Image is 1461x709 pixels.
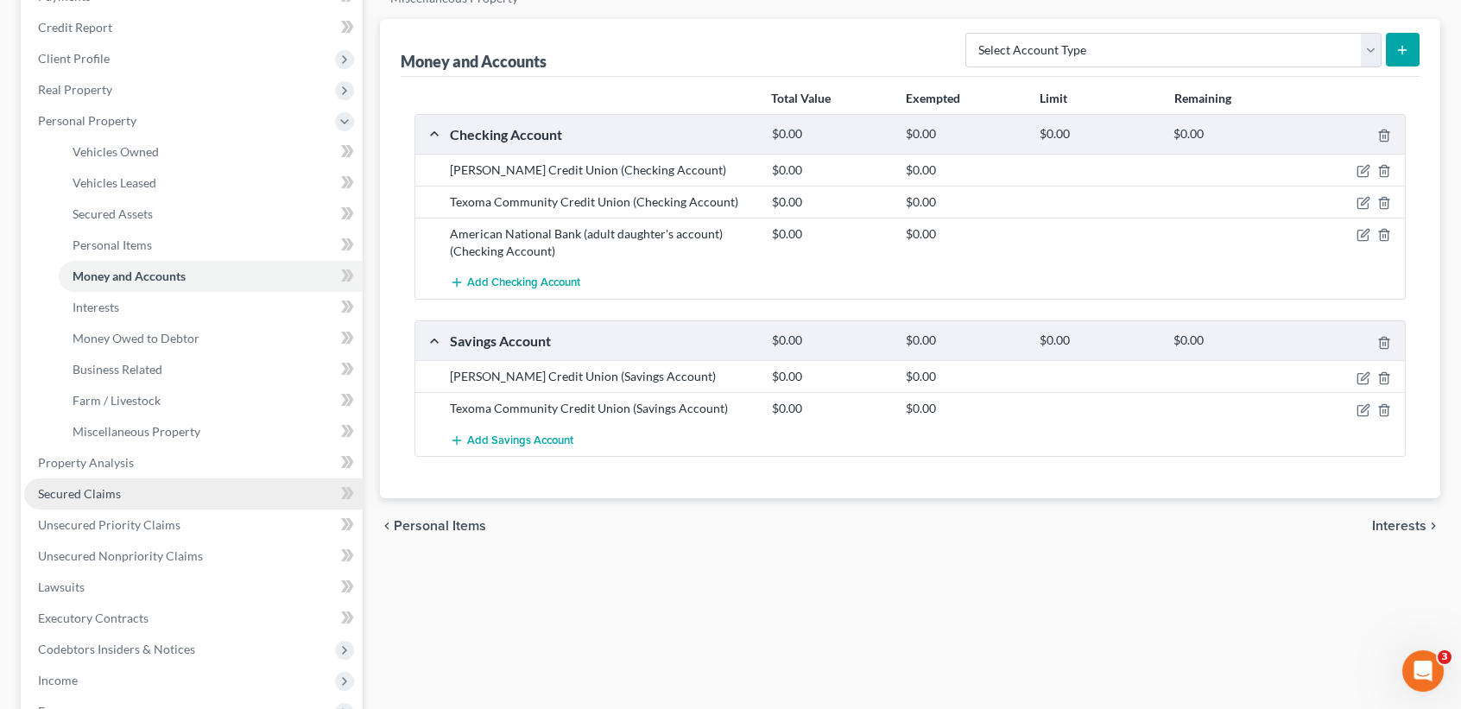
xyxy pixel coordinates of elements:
span: Farm / Livestock [73,393,161,408]
div: $0.00 [763,225,897,243]
div: $0.00 [897,126,1031,142]
span: Vehicles Leased [73,175,156,190]
a: Vehicles Leased [59,168,363,199]
button: Add Savings Account [450,424,573,456]
a: Interests [59,292,363,323]
a: Property Analysis [24,447,363,478]
a: Money and Accounts [59,261,363,292]
div: [PERSON_NAME] Credit Union (Checking Account) [441,161,763,179]
strong: Total Value [771,91,831,105]
div: $0.00 [897,193,1031,211]
iframe: Intercom live chat [1402,650,1444,692]
a: Farm / Livestock [59,385,363,416]
i: chevron_left [380,519,394,533]
span: Interests [1372,519,1426,533]
div: $0.00 [763,400,897,417]
span: Money and Accounts [73,269,186,283]
div: Texoma Community Credit Union (Checking Account) [441,193,763,211]
div: $0.00 [897,368,1031,385]
div: $0.00 [1165,332,1299,349]
span: 3 [1438,650,1452,664]
div: Money and Accounts [401,51,547,72]
a: Credit Report [24,12,363,43]
strong: Exempted [906,91,960,105]
div: $0.00 [897,332,1031,349]
strong: Limit [1040,91,1067,105]
div: $0.00 [1031,332,1165,349]
a: Secured Claims [24,478,363,510]
div: $0.00 [763,368,897,385]
a: Executory Contracts [24,603,363,634]
div: $0.00 [897,161,1031,179]
span: Miscellaneous Property [73,424,200,439]
span: Unsecured Priority Claims [38,517,180,532]
div: $0.00 [763,332,897,349]
div: $0.00 [897,225,1031,243]
span: Income [38,673,78,687]
span: Add Savings Account [467,434,573,447]
span: Executory Contracts [38,611,149,625]
a: Miscellaneous Property [59,416,363,447]
a: Unsecured Priority Claims [24,510,363,541]
a: Secured Assets [59,199,363,230]
span: Add Checking Account [467,276,580,290]
span: Secured Claims [38,486,121,501]
div: $0.00 [763,193,897,211]
span: Secured Assets [73,206,153,221]
span: Credit Report [38,20,112,35]
a: Business Related [59,354,363,385]
div: $0.00 [763,126,897,142]
div: $0.00 [1031,126,1165,142]
div: Texoma Community Credit Union (Savings Account) [441,400,763,417]
a: Vehicles Owned [59,136,363,168]
span: Real Property [38,82,112,97]
span: Codebtors Insiders & Notices [38,642,195,656]
div: Savings Account [441,332,763,350]
button: Interests chevron_right [1372,519,1440,533]
a: Lawsuits [24,572,363,603]
span: Lawsuits [38,579,85,594]
a: Money Owed to Debtor [59,323,363,354]
a: Personal Items [59,230,363,261]
span: Personal Items [394,519,486,533]
span: Vehicles Owned [73,144,159,159]
span: Money Owed to Debtor [73,331,199,345]
button: Add Checking Account [450,267,580,299]
i: chevron_right [1426,519,1440,533]
span: Unsecured Nonpriority Claims [38,548,203,563]
div: Checking Account [441,125,763,143]
a: Unsecured Nonpriority Claims [24,541,363,572]
strong: Remaining [1174,91,1231,105]
div: $0.00 [897,400,1031,417]
span: Interests [73,300,119,314]
div: $0.00 [1165,126,1299,142]
div: $0.00 [763,161,897,179]
span: Business Related [73,362,162,377]
div: [PERSON_NAME] Credit Union (Savings Account) [441,368,763,385]
span: Personal Items [73,237,152,252]
button: chevron_left Personal Items [380,519,486,533]
span: Client Profile [38,51,110,66]
span: Property Analysis [38,455,134,470]
div: American National Bank (adult daughter's account) (Checking Account) [441,225,763,260]
span: Personal Property [38,113,136,128]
